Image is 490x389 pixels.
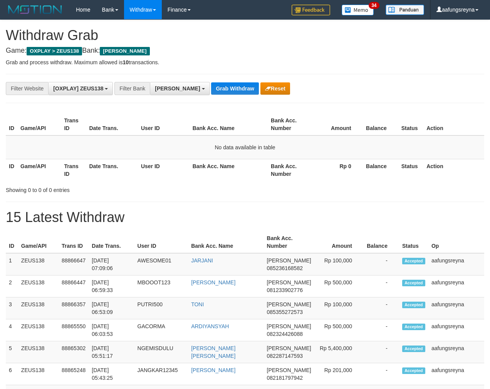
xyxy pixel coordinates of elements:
th: Date Trans. [86,114,138,135]
td: - [364,253,399,275]
span: Accepted [402,258,425,264]
td: NGEMISDULU [134,341,188,363]
td: 6 [6,363,18,385]
th: Amount [311,114,362,135]
span: [PERSON_NAME] [155,85,200,92]
td: aafungsreyna [428,297,484,319]
span: Copy 082181797942 to clipboard [267,375,303,381]
th: Bank Acc. Number [268,114,311,135]
th: Game/API [17,159,61,181]
th: Balance [363,159,398,181]
td: [DATE] 06:53:09 [89,297,134,319]
td: aafungsreyna [428,275,484,297]
td: 88866357 [59,297,89,319]
th: Status [399,231,428,253]
h1: Withdraw Grab [6,28,484,43]
span: Accepted [402,324,425,330]
td: No data available in table [6,135,484,159]
td: [DATE] 06:59:33 [89,275,134,297]
td: [DATE] 05:51:17 [89,341,134,363]
td: Rp 201,000 [314,363,364,385]
th: ID [6,231,18,253]
th: Date Trans. [86,159,138,181]
td: 3 [6,297,18,319]
td: PUTRI500 [134,297,188,319]
td: ZEUS138 [18,297,59,319]
th: Bank Acc. Number [264,231,314,253]
span: [PERSON_NAME] [267,257,311,264]
th: User ID [138,159,190,181]
div: Filter Bank [114,82,150,95]
th: Op [428,231,484,253]
span: Copy 082287147593 to clipboard [267,353,303,359]
span: Copy 085236168582 to clipboard [267,265,303,271]
th: Action [423,159,484,181]
td: - [364,363,399,385]
td: ZEUS138 [18,363,59,385]
th: Status [398,159,423,181]
th: Game/API [17,114,61,135]
td: Rp 500,000 [314,275,364,297]
span: [PERSON_NAME] [267,279,311,285]
span: Accepted [402,280,425,286]
td: Rp 5,400,000 [314,341,364,363]
button: [PERSON_NAME] [150,82,210,95]
th: Action [423,114,484,135]
a: [PERSON_NAME] [PERSON_NAME] [191,345,235,359]
td: ZEUS138 [18,253,59,275]
td: 88865248 [59,363,89,385]
td: [DATE] 05:43:25 [89,363,134,385]
th: Date Trans. [89,231,134,253]
span: [PERSON_NAME] [100,47,149,55]
td: 88865302 [59,341,89,363]
td: aafungsreyna [428,363,484,385]
span: Accepted [402,346,425,352]
td: - [364,297,399,319]
td: aafungsreyna [428,253,484,275]
img: Feedback.jpg [292,5,330,15]
td: ZEUS138 [18,341,59,363]
th: Trans ID [61,114,86,135]
span: [PERSON_NAME] [267,367,311,373]
span: [PERSON_NAME] [267,323,311,329]
button: Grab Withdraw [211,82,258,95]
th: ID [6,159,17,181]
span: [PERSON_NAME] [267,301,311,307]
div: Showing 0 to 0 of 0 entries [6,183,198,194]
span: Copy 082324426088 to clipboard [267,331,303,337]
td: MBOOOT123 [134,275,188,297]
span: [PERSON_NAME] [267,345,311,351]
a: [PERSON_NAME] [191,367,235,373]
td: 1 [6,253,18,275]
td: 4 [6,319,18,341]
th: User ID [138,114,190,135]
td: Rp 500,000 [314,319,364,341]
th: Balance [364,231,399,253]
a: [PERSON_NAME] [191,279,235,285]
th: User ID [134,231,188,253]
td: GACORMA [134,319,188,341]
h4: Game: Bank: [6,47,484,55]
th: Bank Acc. Name [190,159,268,181]
th: Bank Acc. Number [268,159,311,181]
img: panduan.png [386,5,424,15]
th: Trans ID [61,159,86,181]
th: Trans ID [59,231,89,253]
th: Rp 0 [311,159,362,181]
th: Amount [314,231,364,253]
span: Accepted [402,302,425,308]
td: - [364,319,399,341]
td: 88865550 [59,319,89,341]
span: Copy 085355272573 to clipboard [267,309,303,315]
td: [DATE] 06:03:53 [89,319,134,341]
td: ZEUS138 [18,275,59,297]
td: - [364,341,399,363]
td: aafungsreyna [428,341,484,363]
td: AWESOME01 [134,253,188,275]
th: Balance [363,114,398,135]
a: JARJANI [191,257,213,264]
h1: 15 Latest Withdraw [6,210,484,225]
span: [OXPLAY] ZEUS138 [53,85,103,92]
img: Button%20Memo.svg [342,5,374,15]
th: Status [398,114,423,135]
